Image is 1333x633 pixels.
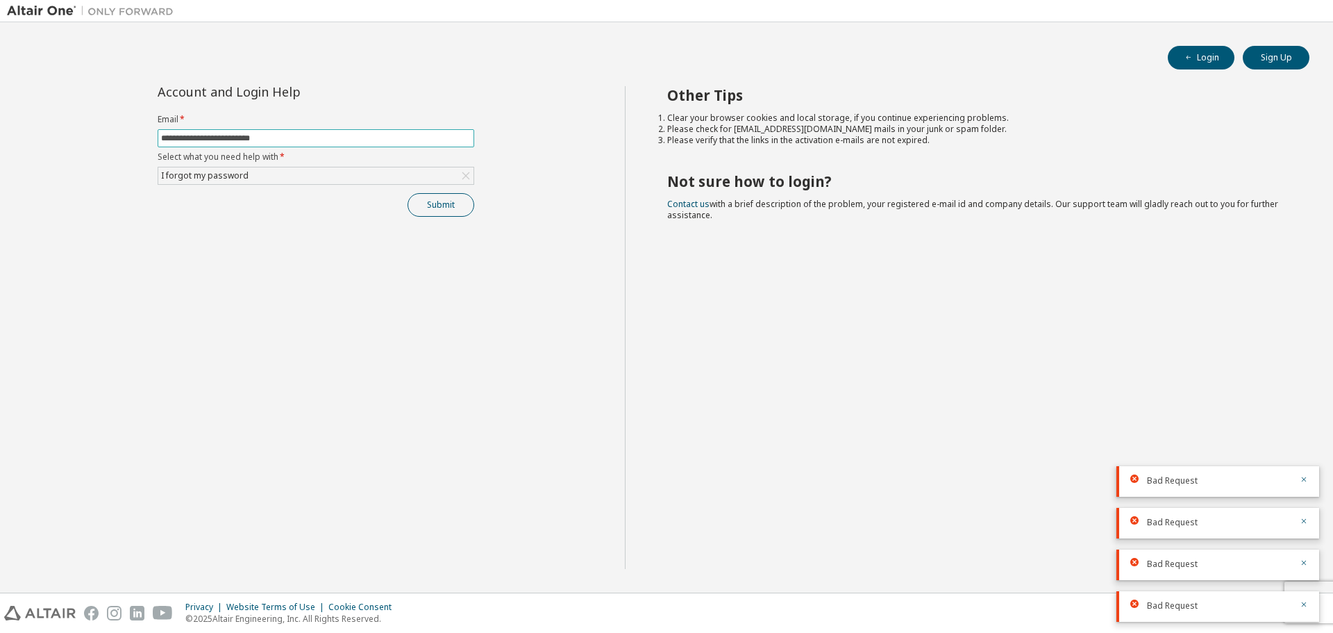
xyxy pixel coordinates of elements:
div: Account and Login Help [158,86,411,97]
div: I forgot my password [158,167,473,184]
span: Bad Request [1147,475,1198,486]
span: with a brief description of the problem, your registered e-mail id and company details. Our suppo... [667,198,1278,221]
button: Sign Up [1243,46,1309,69]
img: facebook.svg [84,606,99,620]
li: Please check for [EMAIL_ADDRESS][DOMAIN_NAME] mails in your junk or spam folder. [667,124,1285,135]
h2: Other Tips [667,86,1285,104]
div: I forgot my password [159,168,251,183]
li: Clear your browser cookies and local storage, if you continue experiencing problems. [667,113,1285,124]
button: Submit [408,193,474,217]
span: Bad Request [1147,559,1198,570]
li: Please verify that the links in the activation e-mails are not expired. [667,135,1285,146]
div: Cookie Consent [328,602,400,613]
img: Altair One [7,4,181,18]
img: instagram.svg [107,606,121,620]
img: linkedin.svg [130,606,144,620]
div: Privacy [185,602,226,613]
span: Bad Request [1147,517,1198,528]
div: Website Terms of Use [226,602,328,613]
label: Email [158,114,474,125]
a: Contact us [667,198,710,210]
button: Login [1168,46,1234,69]
label: Select what you need help with [158,151,474,163]
p: © 2025 Altair Engineering, Inc. All Rights Reserved. [185,613,400,625]
h2: Not sure how to login? [667,172,1285,190]
img: altair_logo.svg [4,606,76,620]
span: Bad Request [1147,600,1198,611]
img: youtube.svg [153,606,173,620]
